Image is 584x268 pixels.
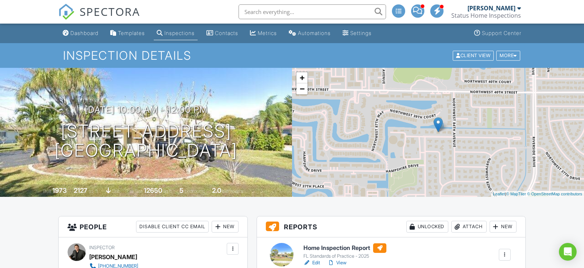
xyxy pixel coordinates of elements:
span: slab [112,188,120,194]
div: Automations [298,30,331,36]
div: Dashboard [70,30,98,36]
a: Inspections [154,27,198,40]
a: View [327,259,347,267]
div: Metrics [258,30,277,36]
a: Zoom out [296,83,307,94]
div: 12650 [144,187,162,194]
span: SPECTORA [80,4,140,19]
a: Contacts [204,27,241,40]
div: Templates [118,30,145,36]
a: Support Center [471,27,524,40]
div: | [491,191,584,197]
div: [PERSON_NAME] [89,251,137,262]
h3: People [59,216,247,237]
div: More [496,51,520,60]
h3: [DATE] 10:00 am - 12:00 pm [85,105,208,115]
div: Settings [350,30,372,36]
a: Automations (Advanced) [286,27,334,40]
div: Attach [451,221,487,233]
span: sq. ft. [88,188,99,194]
div: 5 [180,187,184,194]
div: Support Center [482,30,521,36]
div: 2127 [74,187,87,194]
span: bedrooms [185,188,205,194]
div: 1973 [52,187,67,194]
div: Unlocked [406,221,448,233]
span: bathrooms [222,188,243,194]
a: Metrics [247,27,280,40]
h3: Reports [257,216,525,237]
a: © MapTiler [506,192,526,196]
div: Client View [453,51,494,60]
div: Disable Client CC Email [136,221,209,233]
a: Client View [452,52,496,58]
a: SPECTORA [58,10,140,25]
span: sq.ft. [163,188,173,194]
input: Search everything... [239,4,386,19]
div: New [212,221,239,233]
a: Home Inspection Report FL Standards of Practice - 2025 [303,243,386,260]
h1: Inspection Details [63,49,521,62]
div: Inspections [164,30,195,36]
a: Edit [303,259,320,267]
div: FL Standards of Practice - 2025 [303,253,386,259]
span: Lot Size [127,188,143,194]
div: New [490,221,517,233]
a: Leaflet [493,192,505,196]
div: Open Intercom Messenger [559,243,577,261]
h6: Home Inspection Report [303,243,386,253]
a: Zoom in [296,72,307,83]
div: Contacts [215,30,238,36]
div: [PERSON_NAME] [467,4,515,12]
a: Settings [340,27,375,40]
span: Inspector [89,245,115,250]
h1: [STREET_ADDRESS] [GEOGRAPHIC_DATA] [55,122,237,161]
div: 2.0 [212,187,221,194]
a: Dashboard [60,27,101,40]
div: Status Home Inspections [451,12,521,19]
img: The Best Home Inspection Software - Spectora [58,4,74,20]
a: © OpenStreetMap contributors [527,192,582,196]
span: Built [43,188,51,194]
a: Templates [107,27,148,40]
